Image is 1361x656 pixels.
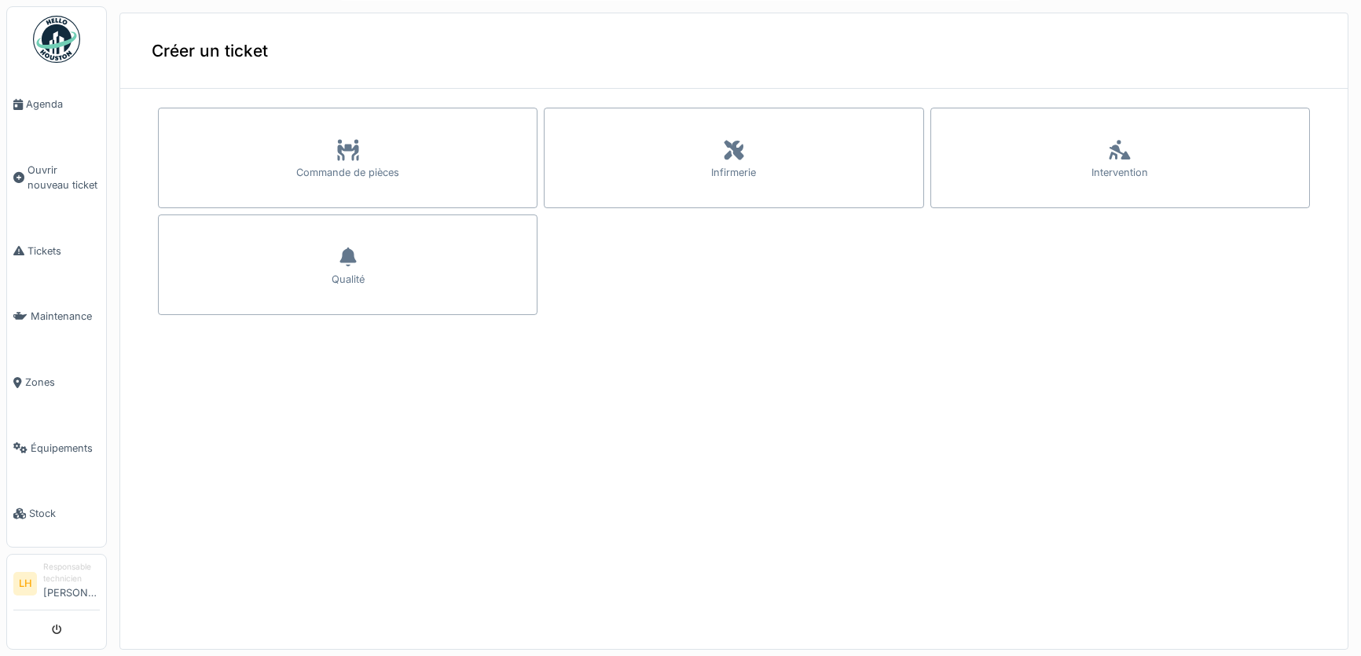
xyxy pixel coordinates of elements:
[7,218,106,284] a: Tickets
[33,16,80,63] img: Badge_color-CXgf-gQk.svg
[26,97,100,112] span: Agenda
[28,163,100,192] span: Ouvrir nouveau ticket
[711,165,756,180] div: Infirmerie
[31,441,100,456] span: Équipements
[120,13,1348,89] div: Créer un ticket
[13,572,37,596] li: LH
[332,272,365,287] div: Qualité
[7,137,106,218] a: Ouvrir nouveau ticket
[25,375,100,390] span: Zones
[28,244,100,258] span: Tickets
[7,71,106,137] a: Agenda
[7,416,106,482] a: Équipements
[7,350,106,416] a: Zones
[43,561,100,607] li: [PERSON_NAME]
[13,561,100,610] a: LH Responsable technicien[PERSON_NAME]
[1091,165,1148,180] div: Intervention
[43,561,100,585] div: Responsable technicien
[31,309,100,324] span: Maintenance
[7,284,106,350] a: Maintenance
[7,481,106,547] a: Stock
[29,506,100,521] span: Stock
[296,165,399,180] div: Commande de pièces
